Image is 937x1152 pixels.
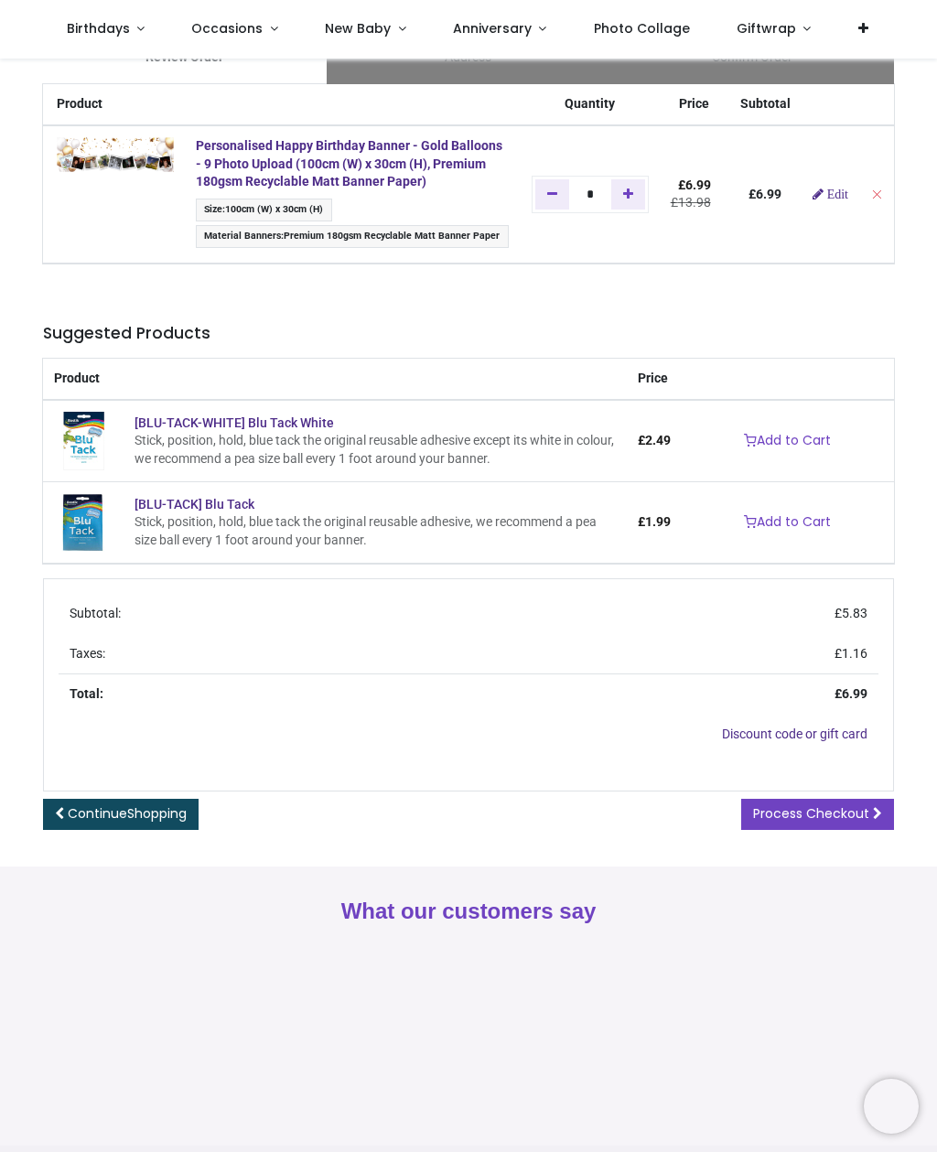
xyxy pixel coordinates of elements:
th: Product [43,359,627,400]
span: Size [204,203,222,215]
span: £ [638,514,671,529]
strong: £ [835,686,867,701]
span: 5.83 [842,606,867,620]
img: [BLU-TACK-WHITE] Blu Tack White [54,412,113,470]
a: Process Checkout [741,799,894,830]
span: £ [678,178,711,192]
span: Shopping [127,804,187,823]
span: 2.49 [645,433,671,447]
a: [BLU-TACK] Blu Tack [54,514,113,529]
span: New Baby [325,19,391,38]
span: Photo Collage [594,19,690,38]
span: Birthdays [67,19,130,38]
img: LX3pkn6SueF57YRitHFVdun5bdgkALAi0ItCDQgkALAi0ItCDQgkALAi0IXKAQOG8rMBdoe1vVakGgBYEWBFoQaEGgBYEWBFo... [57,137,174,172]
span: £ [835,606,867,620]
a: [BLU-TACK] Blu Tack [135,497,254,511]
del: £ [671,195,711,210]
td: Taxes: [59,634,527,674]
th: Price [660,84,729,125]
iframe: Brevo live chat [864,1079,919,1134]
a: Add to Cart [732,507,843,538]
strong: Total: [70,686,103,701]
a: Add to Cart [732,425,843,457]
div: Stick, position, hold, blue tack the original reusable adhesive, we recommend a pea size ball eve... [135,513,616,549]
a: Personalised Happy Birthday Banner - Gold Balloons - 9 Photo Upload (100cm (W) x 30cm (H), Premiu... [196,138,502,188]
div: Stick, position, hold, blue tack the original reusable adhesive except its white in colour, we re... [135,432,616,468]
h5: Suggested Products [43,322,894,345]
span: : [196,199,332,221]
a: Remove one [535,179,569,209]
span: £ [638,433,671,447]
span: Occasions [191,19,263,38]
span: 1.16 [842,646,867,661]
a: Remove from cart [870,187,883,201]
a: Discount code or gift card [722,727,867,741]
span: 13.98 [678,195,711,210]
h2: What our customers say [43,896,894,927]
span: Material Banners [204,230,281,242]
a: [BLU-TACK-WHITE] Blu Tack White [54,433,113,447]
span: Quantity [565,96,615,111]
span: Edit [827,188,848,200]
span: 6.99 [685,178,711,192]
th: Subtotal [729,84,802,125]
a: ContinueShopping [43,799,199,830]
img: [BLU-TACK] Blu Tack [54,493,113,552]
th: Price [627,359,682,400]
span: 6.99 [842,686,867,701]
span: Process Checkout [753,804,869,823]
span: Giftwrap [737,19,796,38]
a: Add one [611,179,645,209]
span: Anniversary [453,19,532,38]
span: 100cm (W) x 30cm (H) [225,203,323,215]
td: Subtotal: [59,594,527,634]
span: : [196,225,509,248]
th: Product [43,84,185,125]
span: 6.99 [756,187,781,201]
span: Premium 180gsm Recyclable Matt Banner Paper [284,230,500,242]
span: £ [835,646,867,661]
a: [BLU-TACK-WHITE] Blu Tack White [135,415,334,430]
a: Edit [813,188,848,200]
b: £ [749,187,781,201]
span: Continue [68,804,187,823]
span: 1.99 [645,514,671,529]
